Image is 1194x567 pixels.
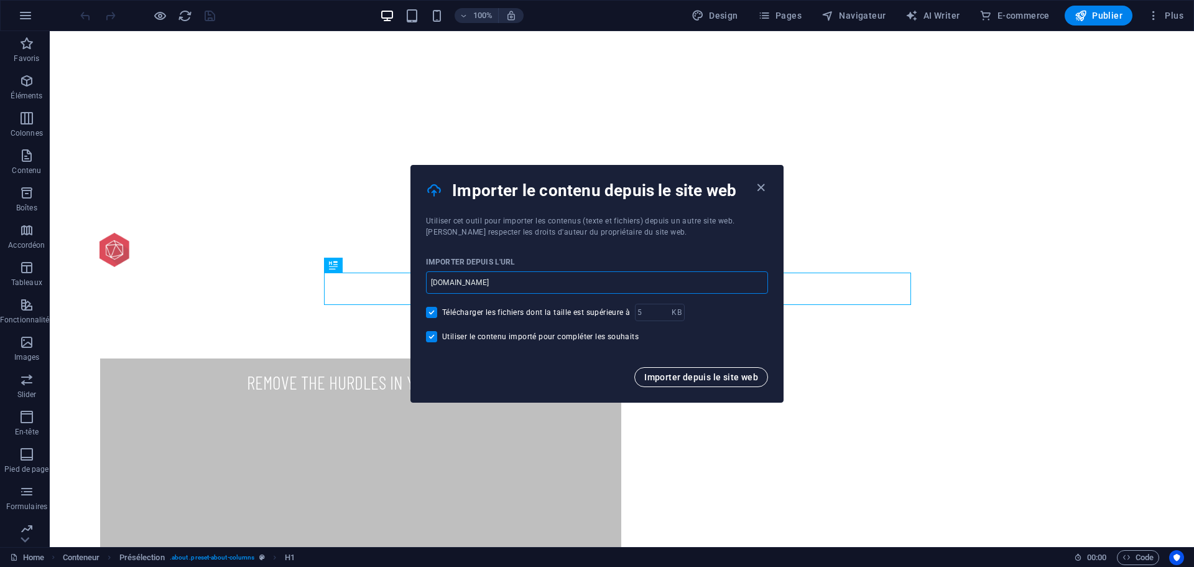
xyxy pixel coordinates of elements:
span: Code [1122,550,1154,565]
span: Cliquez pour sélectionner. Double-cliquez pour modifier. [119,550,165,565]
p: Favoris [14,54,39,63]
p: Accordéon [8,240,45,250]
button: Cliquez ici pour quitter le mode Aperçu et poursuivre l'édition. [152,8,167,23]
i: Cet élément est une présélection personnalisable. [259,554,265,561]
h4: Importer le contenu depuis le site web [452,180,753,200]
button: Usercentrics [1169,550,1184,565]
p: Éléments [11,91,42,101]
p: Images [14,352,40,362]
span: Utiliser le contenu importé pour compléter les souhaits [442,332,639,342]
input: 5 [635,304,672,321]
span: Pages [758,9,802,22]
span: Importer depuis le site web [644,372,758,382]
div: 1/3 [60,337,557,365]
span: Cliquez pour sélectionner. Double-cliquez pour modifier. [63,550,100,565]
p: Formulaires [6,502,47,512]
span: Télécharger les fichiers dont la taille est supérieure à [442,307,630,317]
h6: 100% [473,8,493,23]
div: Design (Ctrl+Alt+Y) [687,6,743,26]
span: E-commerce [979,9,1049,22]
button: Pages (Ctrl+Alt+S) [753,6,807,26]
p: Importer depuis l'URL [426,257,515,267]
span: 00 00 [1087,550,1106,565]
p: En-tête [15,427,39,437]
p: KB [672,306,681,319]
span: Publier [1075,9,1122,22]
p: Contenu [12,166,41,176]
p: Slider [17,390,37,400]
i: Actualiser la page [178,9,192,23]
p: Colonnes [11,128,43,138]
span: Utiliser cet outil pour importer les contenus (texte et fichiers) depuis un autre site web. [PERS... [426,217,734,237]
span: Design [692,9,738,22]
button: Importer depuis le site web [634,367,768,387]
span: Navigateur [821,9,886,22]
p: Pied de page [4,464,49,474]
input: https://www.example.com/about [426,271,768,294]
span: AI Writer [905,9,960,22]
span: Plus [1147,9,1183,22]
h6: Durée de la session [1074,550,1107,565]
span: . about .preset-about-columns [170,550,255,565]
i: Lors du redimensionnement, ajuster automatiquement le niveau de zoom en fonction de l'appareil sé... [506,10,517,21]
button: reload [177,8,192,23]
a: Cliquez pour annuler la sélection. Double-cliquez pour ouvrir Pages. [10,550,44,565]
nav: breadcrumb [63,550,295,565]
p: Tableaux [11,278,42,288]
span: Cliquez pour sélectionner. Double-cliquez pour modifier. [285,550,295,565]
p: Boîtes [16,203,37,213]
span: : [1096,553,1098,562]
